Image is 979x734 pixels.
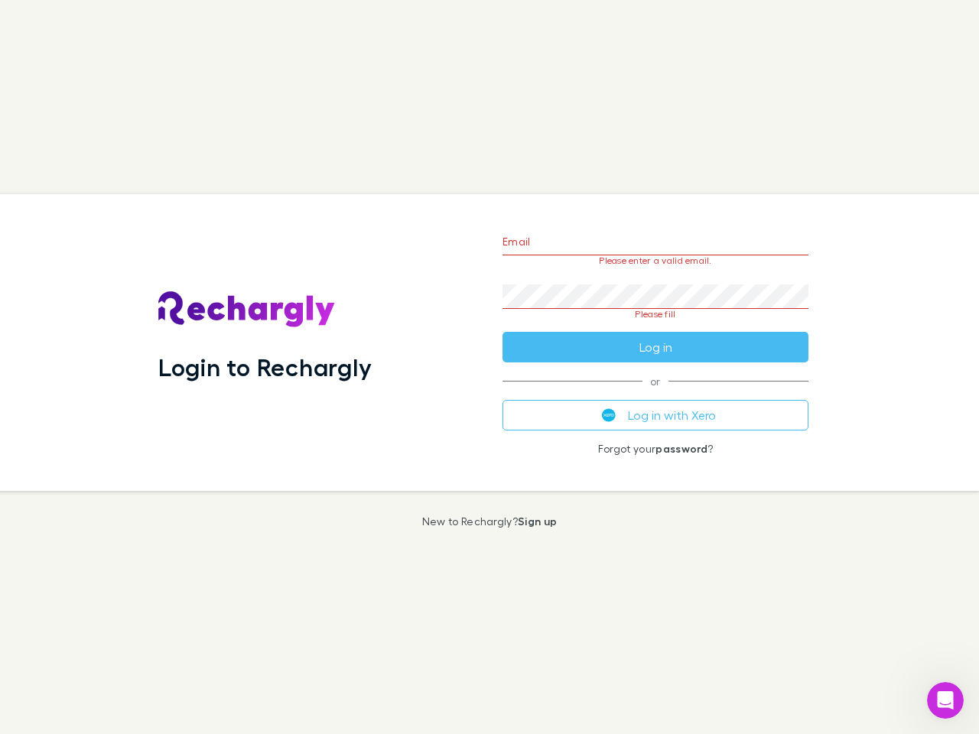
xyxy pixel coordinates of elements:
[503,332,808,362] button: Log in
[422,515,558,528] p: New to Rechargly?
[158,291,336,328] img: Rechargly's Logo
[503,443,808,455] p: Forgot your ?
[518,515,557,528] a: Sign up
[503,381,808,382] span: or
[503,309,808,320] p: Please fill
[158,352,372,382] h1: Login to Rechargly
[655,442,707,455] a: password
[503,255,808,266] p: Please enter a valid email.
[503,400,808,430] button: Log in with Xero
[927,682,964,719] iframe: Intercom live chat
[602,408,616,422] img: Xero's logo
